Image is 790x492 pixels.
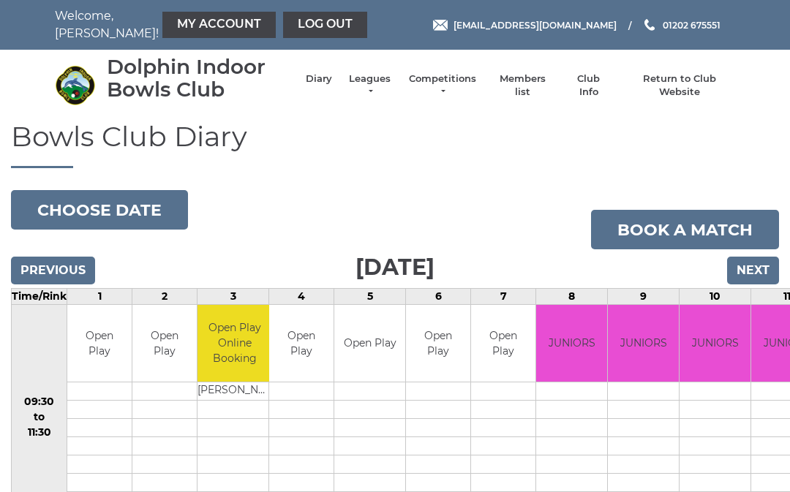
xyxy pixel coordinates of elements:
td: Open Play [132,305,197,382]
td: Open Play [269,305,334,382]
img: Dolphin Indoor Bowls Club [55,65,95,105]
a: My Account [162,12,276,38]
td: 2 [132,289,197,305]
a: Competitions [407,72,478,99]
td: 9 [608,289,680,305]
td: JUNIORS [608,305,679,382]
td: JUNIORS [536,305,607,382]
div: Dolphin Indoor Bowls Club [107,56,291,101]
td: Open Play [406,305,470,382]
h1: Bowls Club Diary [11,121,779,169]
img: Phone us [644,19,655,31]
td: 3 [197,289,269,305]
a: Email [EMAIL_ADDRESS][DOMAIN_NAME] [433,18,617,32]
a: Leagues [347,72,393,99]
td: Open Play [334,305,405,382]
nav: Welcome, [PERSON_NAME]! [55,7,326,42]
img: Email [433,20,448,31]
td: 4 [269,289,334,305]
a: Return to Club Website [625,72,735,99]
td: 10 [680,289,751,305]
a: Members list [492,72,552,99]
td: Open Play Online Booking [197,305,271,382]
span: 01202 675551 [663,19,721,30]
a: Log out [283,12,367,38]
td: Open Play [471,305,535,382]
button: Choose date [11,190,188,230]
span: [EMAIL_ADDRESS][DOMAIN_NAME] [454,19,617,30]
td: 5 [334,289,406,305]
td: 8 [536,289,608,305]
input: Previous [11,257,95,284]
td: 6 [406,289,471,305]
td: [PERSON_NAME] [197,382,271,400]
input: Next [727,257,779,284]
a: Diary [306,72,332,86]
a: Book a match [591,210,779,249]
a: Phone us 01202 675551 [642,18,721,32]
td: JUNIORS [680,305,750,382]
td: Open Play [67,305,132,382]
td: 7 [471,289,536,305]
td: 1 [67,289,132,305]
a: Club Info [568,72,610,99]
td: Time/Rink [12,289,67,305]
